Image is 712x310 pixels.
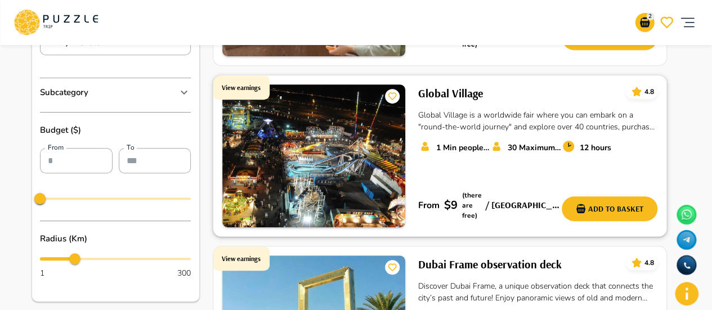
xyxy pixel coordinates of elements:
[222,82,261,93] h6: View earnings
[127,143,135,152] label: To
[418,255,562,273] h6: Dubai Frame observation deck
[48,143,64,152] label: From
[177,267,191,279] p: 300
[444,197,451,214] p: $
[385,260,400,275] button: card_icons
[40,86,88,99] p: Subcategory
[222,84,405,227] img: PuzzleTrip
[436,142,490,154] p: 1 Min people count*
[418,280,657,304] p: Discover Dubai Frame, a unique observation deck that connects the city’s past and future! Enjoy p...
[40,78,191,106] div: Subcategory
[462,190,483,221] p: (there are free)
[644,87,654,97] p: 4.8
[222,253,261,264] h6: View earnings
[657,13,676,32] button: go-to-wishlist-submit-butto
[629,255,644,271] button: card_icons
[418,109,657,133] p: Global Village is a worldwide fair where you can embark on a "round-the-world journey" and explor...
[562,196,657,221] button: add-basket-submit-button
[676,5,698,41] button: account of current user
[644,258,654,268] p: 4.8
[646,12,654,21] p: 2
[40,227,191,251] p: Radius (Km)
[385,89,400,104] button: card_icons
[40,267,44,279] p: 1
[508,142,561,154] p: 30 Maximum number of seats
[451,197,458,214] p: 9
[635,13,654,32] button: go-to-basket-submit-button
[40,113,191,148] p: Budget ($)
[483,198,562,213] h6: / [GEOGRAPHIC_DATA] - [GEOGRAPHIC_DATA]
[629,84,644,100] button: card_icons
[418,199,440,212] p: From
[418,84,483,102] h6: Global Village
[580,142,611,154] p: 12 hours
